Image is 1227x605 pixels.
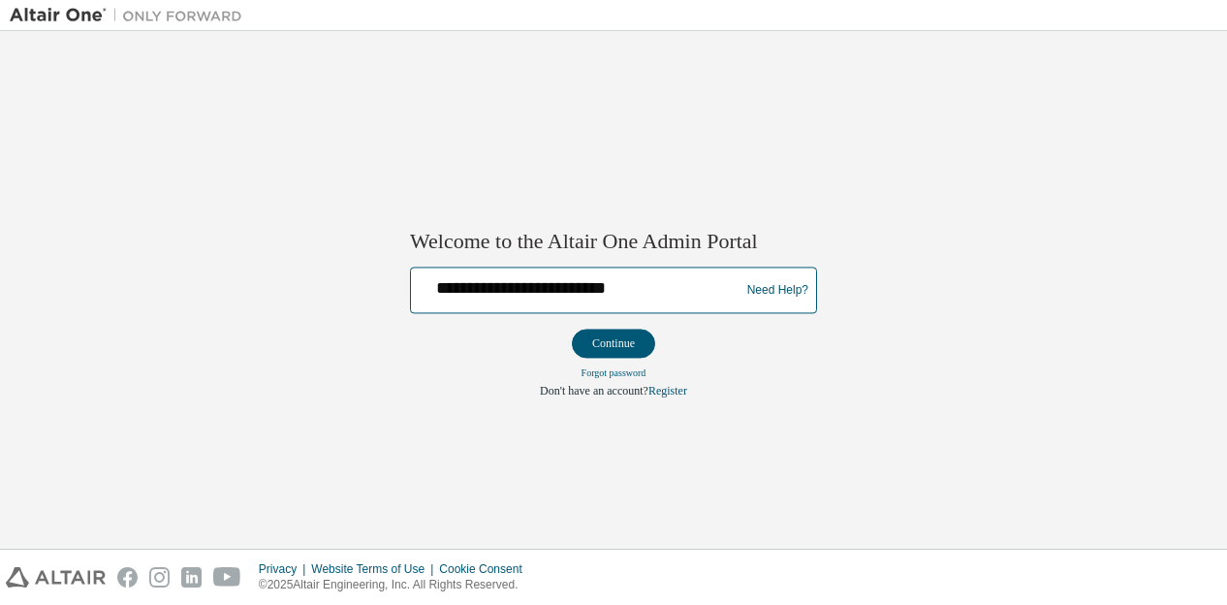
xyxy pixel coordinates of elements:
[410,228,817,255] h2: Welcome to the Altair One Admin Portal
[259,577,534,593] p: © 2025 Altair Engineering, Inc. All Rights Reserved.
[572,330,655,359] button: Continue
[582,368,646,379] a: Forgot password
[117,567,138,588] img: facebook.svg
[181,567,202,588] img: linkedin.svg
[10,6,252,25] img: Altair One
[311,561,439,577] div: Website Terms of Use
[213,567,241,588] img: youtube.svg
[648,385,687,398] a: Register
[747,290,808,291] a: Need Help?
[439,561,533,577] div: Cookie Consent
[540,385,648,398] span: Don't have an account?
[149,567,170,588] img: instagram.svg
[6,567,106,588] img: altair_logo.svg
[259,561,311,577] div: Privacy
